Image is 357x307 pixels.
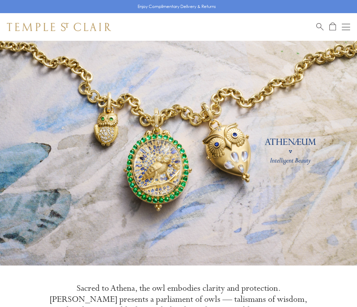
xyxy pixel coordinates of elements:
img: Temple St. Clair [7,23,111,31]
a: Open Shopping Bag [329,22,336,31]
p: Enjoy Complimentary Delivery & Returns [138,3,216,10]
a: Search [316,22,324,31]
button: Open navigation [342,23,350,31]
